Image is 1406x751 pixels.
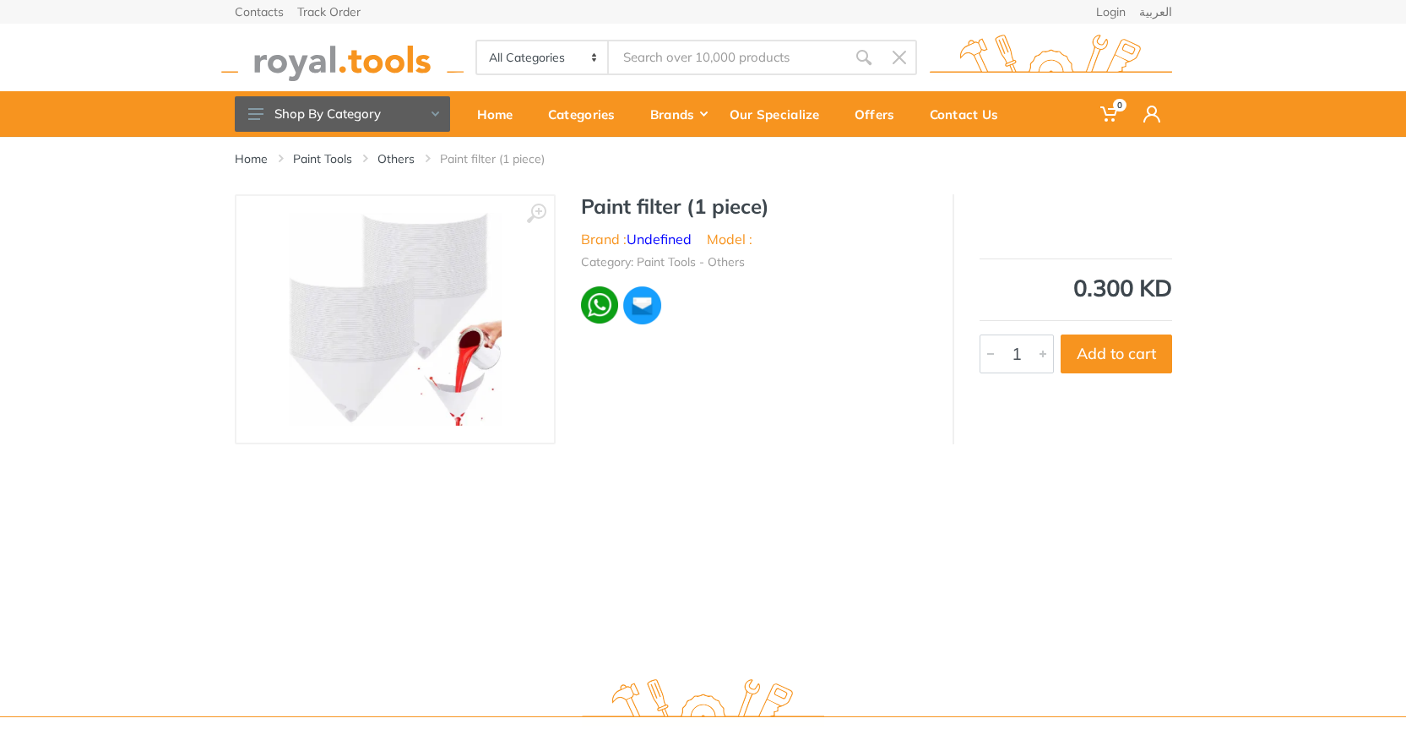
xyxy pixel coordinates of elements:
[235,150,268,167] a: Home
[235,6,284,18] a: Contacts
[581,194,927,219] h1: Paint filter (1 piece)
[627,231,692,248] a: Undefined
[582,679,824,726] img: royal.tools Logo
[843,91,918,137] a: Offers
[1061,335,1172,373] button: Add to cart
[707,229,752,249] li: Model :
[1121,203,1172,245] img: Undefined
[718,91,843,137] a: Our Specialize
[289,213,502,426] img: Royal Tools - Paint filter (1 piece)
[622,285,663,326] img: ma.webp
[581,286,618,324] img: wa.webp
[297,6,361,18] a: Track Order
[1113,99,1126,112] span: 0
[235,96,450,132] button: Shop By Category
[1096,6,1126,18] a: Login
[843,96,918,132] div: Offers
[536,96,638,132] div: Categories
[638,96,718,132] div: Brands
[235,150,1172,167] nav: breadcrumb
[465,91,536,137] a: Home
[609,40,845,75] input: Site search
[581,253,745,271] li: Category: Paint Tools - Others
[377,150,415,167] a: Others
[1139,6,1172,18] a: العربية
[465,96,536,132] div: Home
[980,276,1172,300] div: 0.300 KD
[293,150,352,167] a: Paint Tools
[581,229,692,249] li: Brand :
[477,41,610,73] select: Category
[536,91,638,137] a: Categories
[718,96,843,132] div: Our Specialize
[221,35,464,81] img: royal.tools Logo
[440,150,570,167] li: Paint filter (1 piece)
[918,96,1022,132] div: Contact Us
[918,91,1022,137] a: Contact Us
[1088,91,1132,137] a: 0
[930,35,1172,81] img: royal.tools Logo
